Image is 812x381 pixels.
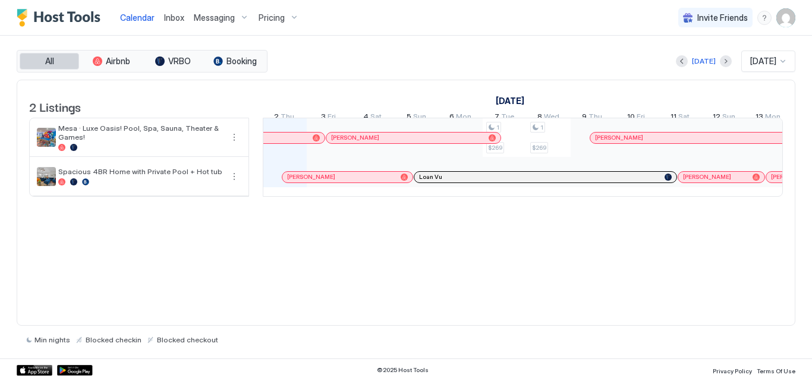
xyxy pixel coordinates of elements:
[17,365,52,376] a: App Store
[683,173,731,181] span: [PERSON_NAME]
[765,112,780,124] span: Mon
[713,367,752,374] span: Privacy Policy
[37,128,56,147] div: listing image
[534,109,562,127] a: October 8, 2025
[495,112,499,124] span: 7
[58,124,222,141] span: Mesa · Luxe Oasis! Pool, Spa, Sauna, Theater & Games!
[274,112,279,124] span: 2
[86,335,141,344] span: Blocked checkin
[579,109,605,127] a: October 9, 2025
[540,124,543,131] span: 1
[456,112,471,124] span: Mon
[713,364,752,376] a: Privacy Policy
[281,112,294,124] span: Thu
[37,167,56,186] div: listing image
[321,112,326,124] span: 3
[753,109,783,127] a: October 13, 2025
[493,92,527,109] a: October 1, 2025
[750,56,776,67] span: [DATE]
[588,112,602,124] span: Thu
[624,109,648,127] a: October 10, 2025
[57,365,93,376] a: Google Play Store
[271,109,297,127] a: October 2, 2025
[419,173,442,181] span: Loan Vu
[259,12,285,23] span: Pricing
[676,55,688,67] button: Previous month
[227,130,241,144] button: More options
[413,112,426,124] span: Sun
[627,112,635,124] span: 10
[776,8,795,27] div: User profile
[449,112,454,124] span: 6
[757,11,772,25] div: menu
[544,112,559,124] span: Wed
[690,54,717,68] button: [DATE]
[582,112,587,124] span: 9
[671,112,676,124] span: 11
[227,130,241,144] div: menu
[164,11,184,24] a: Inbox
[287,173,335,181] span: [PERSON_NAME]
[58,167,222,176] span: Spacious 4BR Home with Private Pool + Hot tub
[17,50,267,73] div: tab-group
[194,12,235,23] span: Messaging
[377,366,429,374] span: © 2025 Host Tools
[29,97,81,115] span: 2 Listings
[120,12,155,23] span: Calendar
[710,109,738,127] a: October 12, 2025
[106,56,130,67] span: Airbnb
[757,364,795,376] a: Terms Of Use
[692,56,716,67] div: [DATE]
[446,109,474,127] a: October 6, 2025
[501,112,514,124] span: Tue
[227,169,241,184] div: menu
[595,134,643,141] span: [PERSON_NAME]
[164,12,184,23] span: Inbox
[637,112,645,124] span: Fri
[678,112,690,124] span: Sat
[157,335,218,344] span: Blocked checkout
[331,134,379,141] span: [PERSON_NAME]
[697,12,748,23] span: Invite Friends
[370,112,382,124] span: Sat
[205,53,265,70] button: Booking
[120,11,155,24] a: Calendar
[756,112,763,124] span: 13
[488,144,502,152] span: $269
[496,124,499,131] span: 1
[17,9,106,27] a: Host Tools Logo
[328,112,336,124] span: Fri
[45,56,54,67] span: All
[143,53,203,70] button: VRBO
[407,112,411,124] span: 5
[318,109,339,127] a: October 3, 2025
[722,112,735,124] span: Sun
[226,56,257,67] span: Booking
[227,169,241,184] button: More options
[34,335,70,344] span: Min nights
[404,109,429,127] a: October 5, 2025
[492,109,517,127] a: October 7, 2025
[713,112,720,124] span: 12
[532,144,546,152] span: $269
[168,56,191,67] span: VRBO
[20,53,79,70] button: All
[668,109,693,127] a: October 11, 2025
[537,112,542,124] span: 8
[720,55,732,67] button: Next month
[81,53,141,70] button: Airbnb
[363,112,369,124] span: 4
[360,109,385,127] a: October 4, 2025
[757,367,795,374] span: Terms Of Use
